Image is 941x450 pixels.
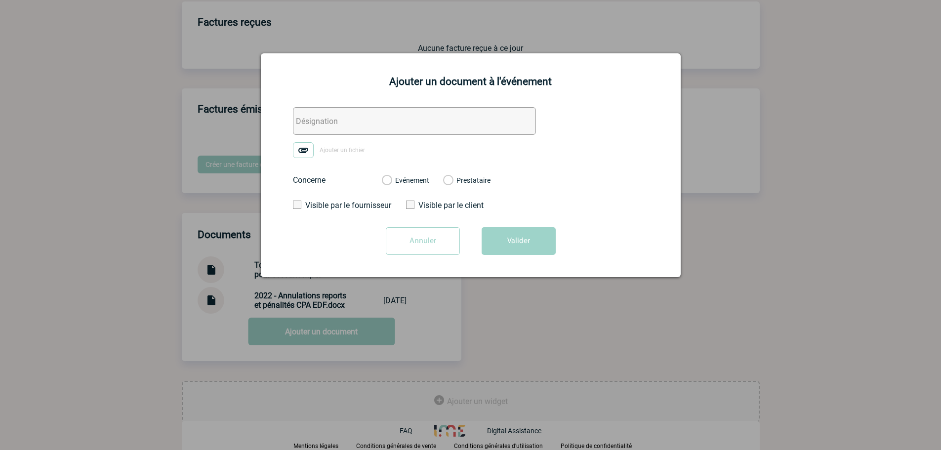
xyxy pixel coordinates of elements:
label: Concerne [293,175,372,185]
label: Visible par le fournisseur [293,201,384,210]
label: Evénement [382,176,391,185]
input: Annuler [386,227,460,255]
label: Prestataire [443,176,452,185]
label: Visible par le client [406,201,497,210]
span: Ajouter un fichier [320,147,365,154]
input: Désignation [293,107,536,135]
button: Valider [482,227,556,255]
h2: Ajouter un document à l'événement [273,76,668,87]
